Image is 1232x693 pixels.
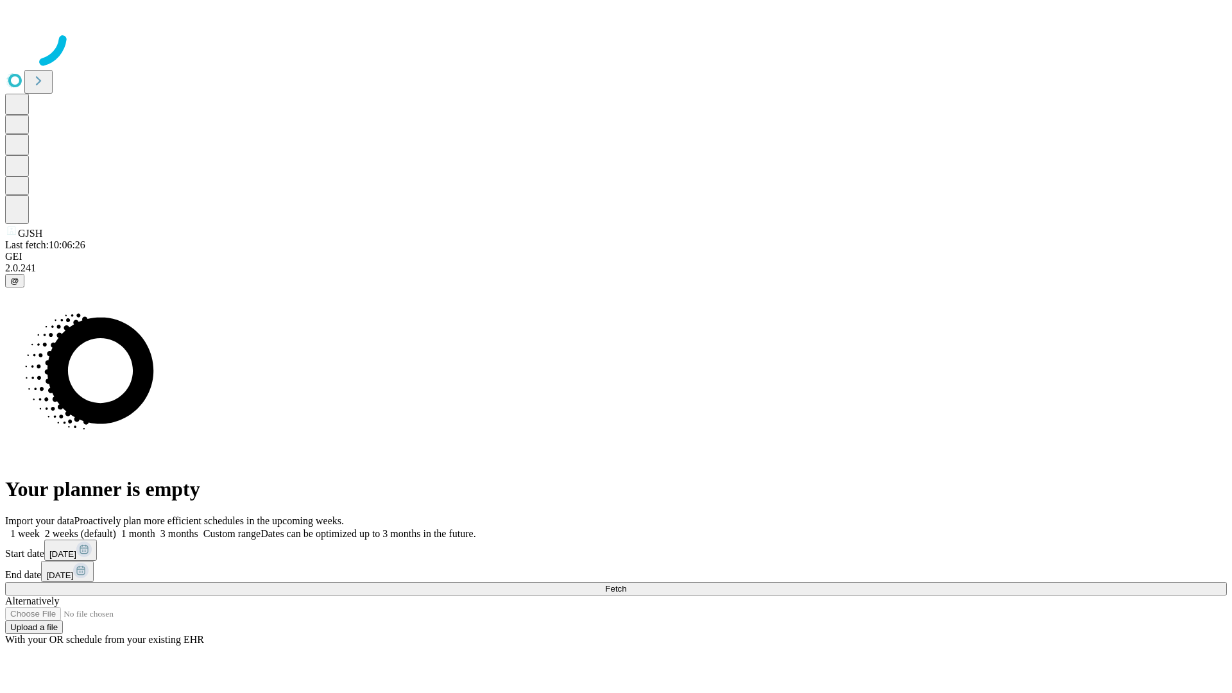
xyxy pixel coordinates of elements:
[46,570,73,580] span: [DATE]
[74,515,344,526] span: Proactively plan more efficient schedules in the upcoming weeks.
[160,528,198,539] span: 3 months
[5,239,85,250] span: Last fetch: 10:06:26
[41,561,94,582] button: [DATE]
[5,582,1227,595] button: Fetch
[203,528,261,539] span: Custom range
[5,634,204,645] span: With your OR schedule from your existing EHR
[5,561,1227,582] div: End date
[5,251,1227,262] div: GEI
[44,540,97,561] button: [DATE]
[5,620,63,634] button: Upload a file
[49,549,76,559] span: [DATE]
[5,477,1227,501] h1: Your planner is empty
[18,228,42,239] span: GJSH
[5,540,1227,561] div: Start date
[10,528,40,539] span: 1 week
[5,274,24,287] button: @
[5,262,1227,274] div: 2.0.241
[261,528,475,539] span: Dates can be optimized up to 3 months in the future.
[45,528,116,539] span: 2 weeks (default)
[10,276,19,286] span: @
[121,528,155,539] span: 1 month
[605,584,626,594] span: Fetch
[5,515,74,526] span: Import your data
[5,595,59,606] span: Alternatively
